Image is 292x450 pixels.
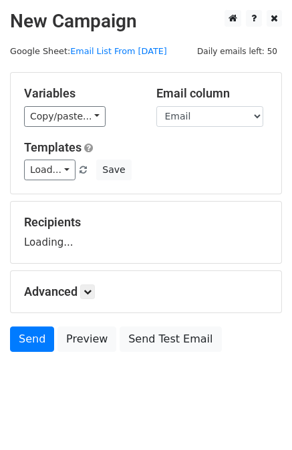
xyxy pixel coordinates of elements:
[70,46,167,56] a: Email List From [DATE]
[24,215,268,250] div: Loading...
[10,46,167,56] small: Google Sheet:
[24,284,268,299] h5: Advanced
[10,326,54,352] a: Send
[24,140,82,154] a: Templates
[24,215,268,230] h5: Recipients
[156,86,269,101] h5: Email column
[24,106,106,127] a: Copy/paste...
[120,326,221,352] a: Send Test Email
[96,160,131,180] button: Save
[192,46,282,56] a: Daily emails left: 50
[57,326,116,352] a: Preview
[24,160,76,180] a: Load...
[24,86,136,101] h5: Variables
[10,10,282,33] h2: New Campaign
[192,44,282,59] span: Daily emails left: 50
